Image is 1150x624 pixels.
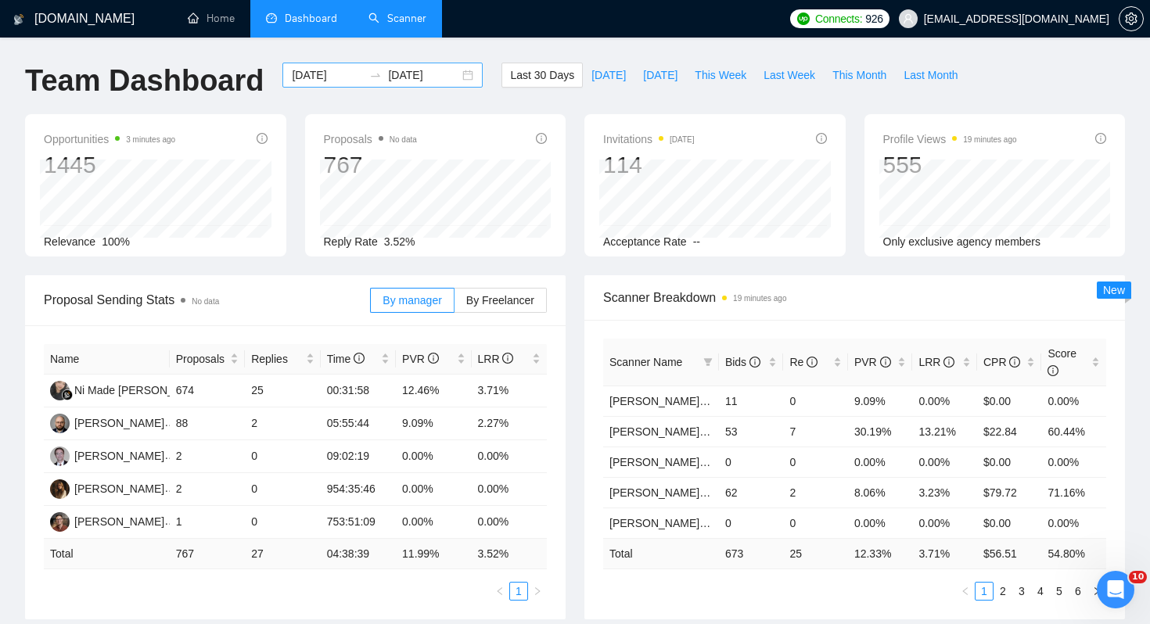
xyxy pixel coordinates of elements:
span: Only exclusive agency members [883,235,1041,248]
td: 9.09% [848,386,913,416]
span: Bids [725,356,760,368]
span: Last 30 Days [510,66,574,84]
h1: Team Dashboard [25,63,264,99]
input: End date [388,66,459,84]
a: ZA[PERSON_NAME] [50,416,164,429]
td: 0 [245,473,320,506]
span: filter [700,350,716,374]
td: 0 [783,507,848,538]
iframe: Intercom live chat [1097,571,1134,608]
span: info-circle [749,357,760,368]
th: Proposals [170,344,245,375]
li: 4 [1031,582,1050,601]
td: 3.23% [912,477,977,507]
span: setting [1119,13,1143,25]
span: CPR [983,356,1020,368]
span: to [369,69,382,81]
div: 114 [603,150,695,180]
span: Profile Views [883,130,1017,149]
span: info-circle [807,357,818,368]
td: 3.71 % [912,538,977,568]
a: [PERSON_NAME] | gCopy | KS [609,517,764,529]
li: 2 [994,582,1012,601]
td: $0.00 [977,386,1042,416]
td: 0.00% [1041,386,1106,416]
span: Time [327,353,365,365]
span: Connects: [815,10,862,27]
td: 0.00% [472,440,548,473]
td: 71.16% [1041,477,1106,507]
span: info-circle [1095,133,1106,144]
td: 673 [719,538,784,568]
img: AM [50,479,70,499]
td: 2 [170,473,245,506]
span: No data [192,297,219,306]
td: 0.00% [912,507,977,538]
td: 88 [170,407,245,440]
div: 1445 [44,150,175,180]
span: Scanner Breakdown [603,288,1106,307]
td: 04:38:39 [321,539,396,569]
a: 4 [1032,583,1049,600]
a: NMNi Made [PERSON_NAME] [50,383,208,396]
span: Last Month [904,66,958,84]
td: Total [44,539,170,569]
a: [PERSON_NAME] | SEO | AA [609,425,754,438]
span: info-circle [502,353,513,364]
li: Next Page [1087,582,1106,601]
td: 09:02:19 [321,440,396,473]
td: 13.21% [912,416,977,446]
div: [PERSON_NAME] [74,414,164,432]
a: [PERSON_NAME] | Laravel | DA [609,486,768,499]
span: 926 [865,10,882,27]
span: Proposals [324,130,417,149]
td: 0.00% [848,507,913,538]
td: 12.33 % [848,538,913,568]
th: Replies [245,344,320,375]
td: 54.80 % [1041,538,1106,568]
img: upwork-logo.png [797,13,810,25]
td: 11.99 % [396,539,471,569]
td: 0.00% [912,446,977,477]
td: 05:55:44 [321,407,396,440]
span: Proposals [176,350,227,368]
li: 3 [1012,582,1031,601]
td: $ 56.51 [977,538,1042,568]
a: VP[PERSON_NAME] [50,449,164,461]
span: LRR [918,356,954,368]
span: 100% [102,235,130,248]
button: Last Week [755,63,824,88]
a: 1 [510,583,527,600]
span: dashboard [266,13,277,23]
span: right [533,586,542,596]
span: right [1092,586,1101,596]
div: [PERSON_NAME] [74,513,164,530]
span: By Freelancer [466,294,534,307]
a: [PERSON_NAME] | React/Node | KS - WIP [609,456,820,468]
span: Replies [251,350,302,368]
td: 0.00% [1041,446,1106,477]
span: info-circle [428,353,439,364]
a: 6 [1069,583,1087,600]
span: Last Week [764,66,815,84]
span: [DATE] [591,66,626,84]
a: 3 [1013,583,1030,600]
td: 25 [783,538,848,568]
button: [DATE] [634,63,686,88]
span: Score [1048,347,1076,377]
th: Name [44,344,170,375]
td: 0 [245,440,320,473]
a: homeHome [188,12,235,25]
span: info-circle [943,357,954,368]
span: swap-right [369,69,382,81]
td: 12.46% [396,375,471,407]
td: 1 [170,506,245,539]
td: 0 [719,446,784,477]
span: 10 [1129,571,1147,583]
span: [DATE] [643,66,677,84]
td: 3.71% [472,375,548,407]
td: 60.44% [1041,416,1106,446]
time: 19 minutes ago [963,135,1016,144]
a: MS[PERSON_NAME] [50,515,164,527]
span: Proposal Sending Stats [44,290,370,310]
